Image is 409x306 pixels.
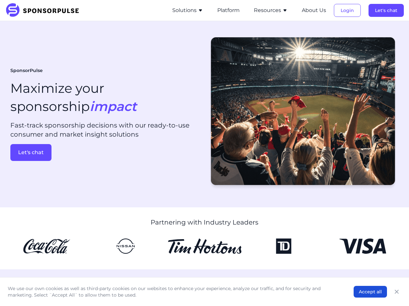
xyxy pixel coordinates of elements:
a: Platform [217,7,240,13]
a: About Us [302,7,326,13]
p: We use our own cookies as well as third-party cookies on our websites to enhance your experience,... [8,285,341,298]
img: Tim Hortons [168,239,242,254]
span: SponsorPulse [10,67,43,74]
iframe: Chat Widget [377,275,409,306]
button: Let's chat [10,144,51,161]
button: Platform [217,6,240,14]
button: Resources [254,6,288,14]
button: About Us [302,6,326,14]
button: Login [334,4,361,17]
p: Fast-track sponsorship decisions with our ready-to-use consumer and market insight solutions [10,121,202,139]
img: TD [247,239,321,254]
button: Let's chat [369,4,404,17]
p: Partnering with Industry Leaders [151,218,258,227]
a: Let's chat [10,144,202,161]
h1: Maximize your sponsorship [10,79,137,116]
img: Visa [326,239,400,254]
img: CocaCola [10,239,84,254]
a: Login [334,7,361,13]
img: SponsorPulse [5,3,84,18]
a: Let's chat [369,7,404,13]
button: Accept all [354,286,387,298]
img: Nissan [89,239,163,254]
i: impact [90,98,137,114]
button: Solutions [172,6,203,14]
